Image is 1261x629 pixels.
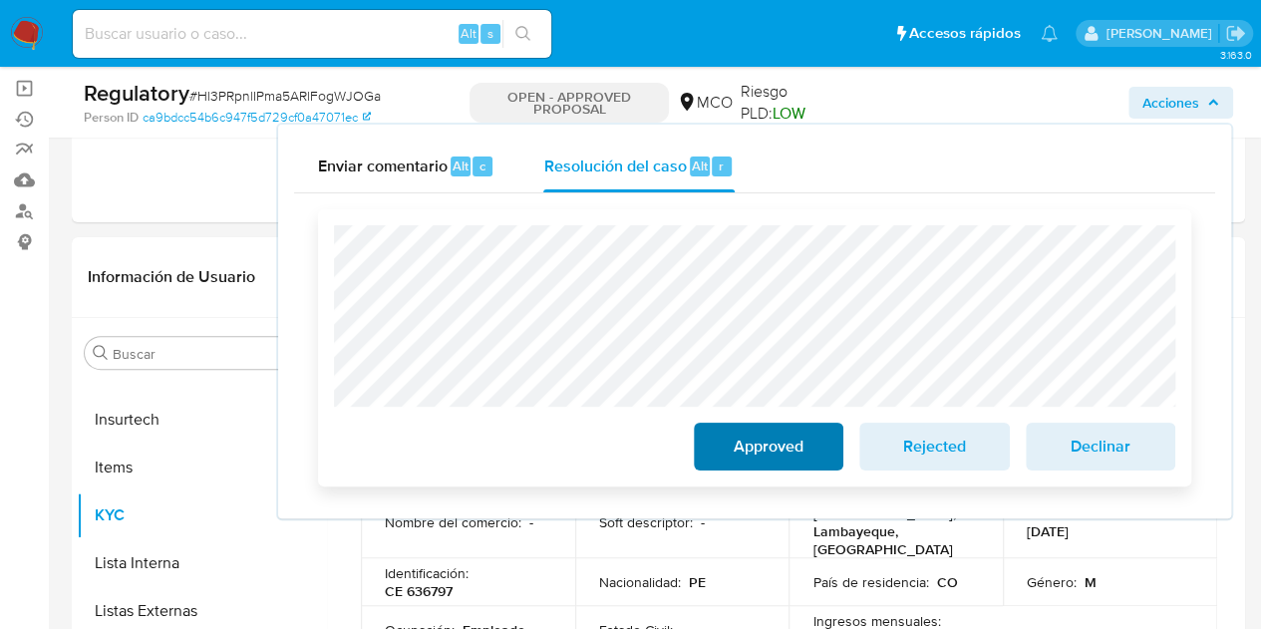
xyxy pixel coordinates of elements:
span: s [487,24,493,43]
p: Fecha de nacimiento : [1027,504,1158,522]
span: Rejected [885,425,983,469]
p: [DATE] [1027,522,1069,540]
a: ca9bdcc54b6c947f5d729cf0a47071ec [143,109,371,127]
h1: Información de Usuario [88,267,255,287]
p: M [1085,573,1097,591]
a: Notificaciones [1041,25,1058,42]
b: Regulatory [84,77,189,109]
span: Riesgo PLD: [741,81,847,124]
span: LOW [773,102,805,125]
div: MCO [677,92,733,114]
a: Salir [1225,23,1246,44]
p: OPEN - APPROVED PROPOSAL [470,83,669,123]
p: - [701,513,705,531]
p: Soft descriptor : [599,513,693,531]
span: Approved [720,425,817,469]
p: CE 636797 [385,582,453,600]
span: Enviar comentario [318,154,448,176]
input: Buscar [113,345,310,363]
span: Alt [692,157,708,175]
p: [GEOGRAPHIC_DATA], Lambayeque, [GEOGRAPHIC_DATA] [812,504,971,558]
button: Insurtech [77,396,326,444]
p: CO [936,573,957,591]
span: r [719,157,724,175]
span: Alt [461,24,476,43]
button: Items [77,444,326,491]
span: Declinar [1052,425,1149,469]
p: PE [689,573,706,591]
button: Lista Interna [77,539,326,587]
button: Rejected [859,423,1009,471]
p: Nombre del comercio : [385,513,521,531]
span: Acciones [1142,87,1199,119]
input: Buscar usuario o caso... [73,21,551,47]
button: Approved [694,423,843,471]
span: Alt [453,157,469,175]
p: Identificación : [385,564,469,582]
span: 3.163.0 [1219,47,1251,63]
span: # Hl3PRpnlIPma5ARlFogWJOGa [189,86,381,106]
span: c [479,157,485,175]
p: Género : [1027,573,1077,591]
p: - [529,513,533,531]
b: Person ID [84,109,139,127]
button: Buscar [93,345,109,361]
button: Declinar [1026,423,1175,471]
span: Resolución del caso [543,154,686,176]
p: deisyesperanza.cardenas@mercadolibre.com.co [1105,24,1218,43]
button: Acciones [1128,87,1233,119]
button: KYC [77,491,326,539]
span: Accesos rápidos [909,23,1021,44]
button: search-icon [502,20,543,48]
p: Nacionalidad : [599,573,681,591]
p: País de residencia : [812,573,928,591]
